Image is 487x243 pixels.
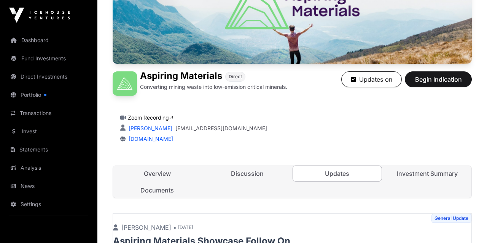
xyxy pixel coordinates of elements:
img: Aspiring Materials [113,71,137,96]
button: Begin Indication [405,71,472,87]
a: Invest [6,123,91,140]
p: [PERSON_NAME] • [113,223,177,232]
a: News [6,178,91,194]
a: Discussion [203,166,292,181]
a: Begin Indication [405,79,472,87]
nav: Tabs [113,166,471,198]
a: [EMAIL_ADDRESS][DOMAIN_NAME] [175,125,267,132]
span: Begin Indication [414,75,462,84]
p: Converting mining waste into low-emission critical minerals. [140,83,287,91]
a: [PERSON_NAME] [127,125,172,131]
a: Statements [6,141,91,158]
span: Direct [229,74,242,80]
a: Documents [113,183,202,198]
a: Zoom Recording [128,114,173,121]
button: Updates on [341,71,402,87]
a: Direct Investments [6,68,91,85]
a: Portfolio [6,87,91,103]
a: [DOMAIN_NAME] [126,136,173,142]
a: Transactions [6,105,91,121]
a: Overview [113,166,202,181]
iframe: Chat Widget [449,207,487,243]
img: Icehouse Ventures Logo [9,8,70,23]
a: Analysis [6,159,91,176]
a: Fund Investments [6,50,91,67]
a: Settings [6,196,91,213]
a: Dashboard [6,32,91,49]
span: [DATE] [178,224,193,230]
a: Updates [293,166,382,181]
h1: Aspiring Materials [140,71,222,82]
a: Investment Summary [383,166,472,181]
span: General Update [431,214,471,223]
